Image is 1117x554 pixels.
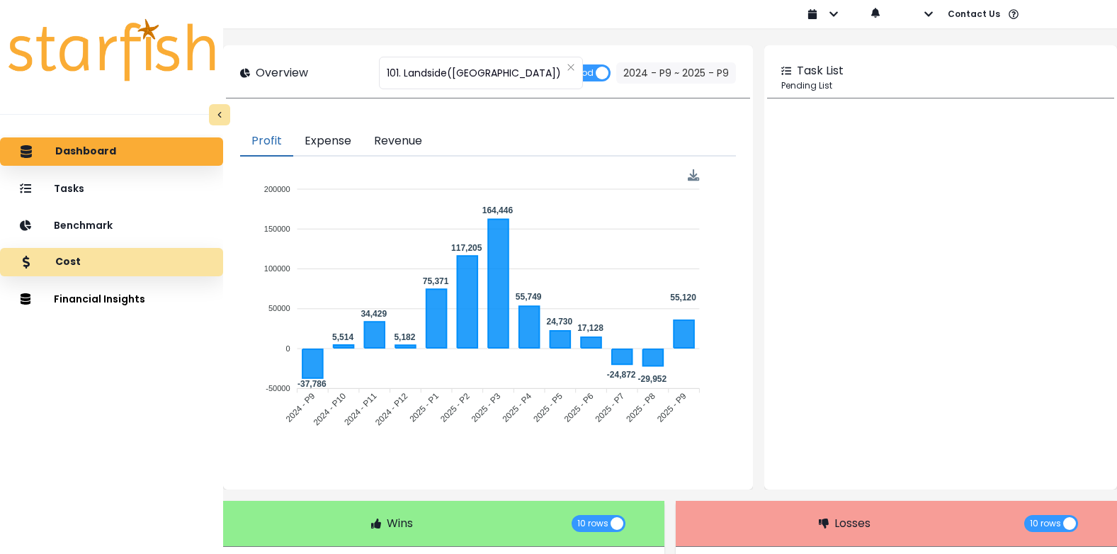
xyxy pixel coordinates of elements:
tspan: 2025 - P1 [408,391,441,424]
p: Losses [834,515,871,532]
svg: close [567,63,575,72]
p: Pending List [781,79,1100,92]
p: Dashboard [55,145,116,158]
tspan: 2024 - P9 [284,391,317,424]
tspan: 2025 - P7 [594,391,627,424]
p: Cost [55,256,81,268]
p: Tasks [54,183,84,195]
p: Overview [256,64,308,81]
button: Clear [567,60,575,74]
tspan: 2025 - P9 [656,391,689,424]
p: Benchmark [54,220,113,232]
tspan: 2024 - P11 [343,391,380,428]
button: Revenue [363,127,433,157]
span: 10 rows [577,515,608,532]
button: Profit [240,127,293,157]
tspan: 2025 - P5 [532,391,565,424]
tspan: 0 [286,344,290,353]
tspan: 2025 - P4 [501,391,534,424]
tspan: 2024 - P12 [374,391,411,428]
tspan: 2025 - P3 [470,391,503,424]
tspan: 100000 [264,264,290,273]
tspan: 150000 [264,225,290,233]
tspan: 200000 [264,185,290,193]
button: 2024 - P9 ~ 2025 - P9 [616,62,736,84]
img: Download Profit [688,169,700,181]
tspan: -50000 [266,384,290,392]
tspan: 2025 - P2 [439,391,472,424]
span: 10 rows [1030,515,1061,532]
span: 101. Landside([GEOGRAPHIC_DATA]) [387,58,561,88]
button: Expense [293,127,363,157]
p: Wins [387,515,413,532]
div: Menu [688,169,700,181]
tspan: 2025 - P6 [563,391,596,424]
tspan: 2025 - P8 [625,391,658,424]
tspan: 50000 [268,305,290,313]
p: Task List [797,62,844,79]
tspan: 2024 - P10 [312,391,348,428]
